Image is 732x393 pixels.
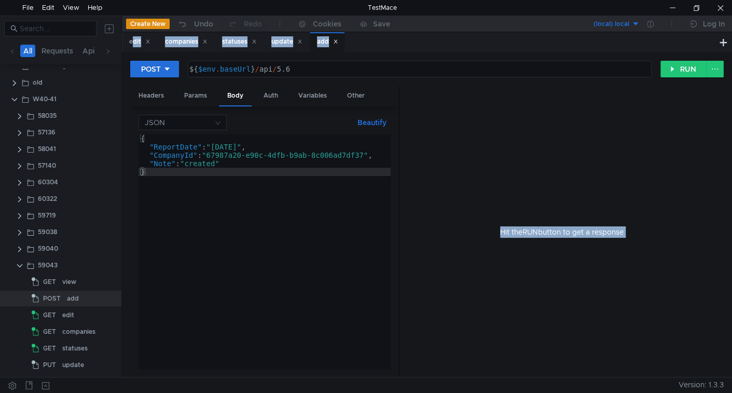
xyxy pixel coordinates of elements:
div: Variables [290,86,335,105]
button: Undo [170,16,220,32]
span: GET [43,307,56,323]
button: Redo [220,16,269,32]
button: RUN [660,61,707,77]
div: Other [339,86,373,105]
div: edit [62,307,74,323]
div: W40-41 [33,91,57,107]
div: statuses [62,341,88,356]
div: statuses [222,36,257,47]
div: 58041 [38,141,56,157]
button: Create New [126,19,170,29]
div: companies [165,36,208,47]
span: GET [43,341,56,356]
div: POST [141,63,161,75]
div: add [67,291,79,306]
span: Version: 1.3.3 [679,377,724,392]
span: GET [43,274,56,290]
div: add [317,36,338,47]
div: 60304 [38,174,58,190]
span: GET [43,324,56,340]
button: All [20,45,35,57]
div: 59038 [38,224,57,240]
div: Undo [194,18,213,30]
div: view [62,274,76,290]
button: Beautify [353,116,391,129]
div: 57140 [38,158,56,173]
div: 58035 [38,108,57,124]
div: Save [373,20,390,28]
button: Api [79,45,98,57]
div: 59043 [38,258,58,273]
div: Headers [130,86,172,105]
div: 60322 [38,191,57,207]
button: (local) local [568,16,640,32]
button: Requests [38,45,76,57]
div: Auth [255,86,286,105]
span: Hit the button to get a response [500,226,624,238]
div: old [33,75,43,90]
div: Log In [703,18,725,30]
div: Params [176,86,215,105]
div: Redo [244,18,262,30]
div: companies [62,324,95,340]
button: POST [130,61,179,77]
div: Body [219,86,252,106]
span: POST [43,291,61,306]
div: 57136 [38,125,56,140]
div: (local) local [593,19,629,29]
div: update [62,357,84,373]
div: 59040 [38,241,58,256]
div: 59719 [38,208,56,223]
div: edit [129,36,150,47]
div: Cookies [313,18,341,30]
span: RUN [522,227,538,237]
div: update [271,36,302,47]
span: PUT [43,357,56,373]
input: Search... [20,23,90,34]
